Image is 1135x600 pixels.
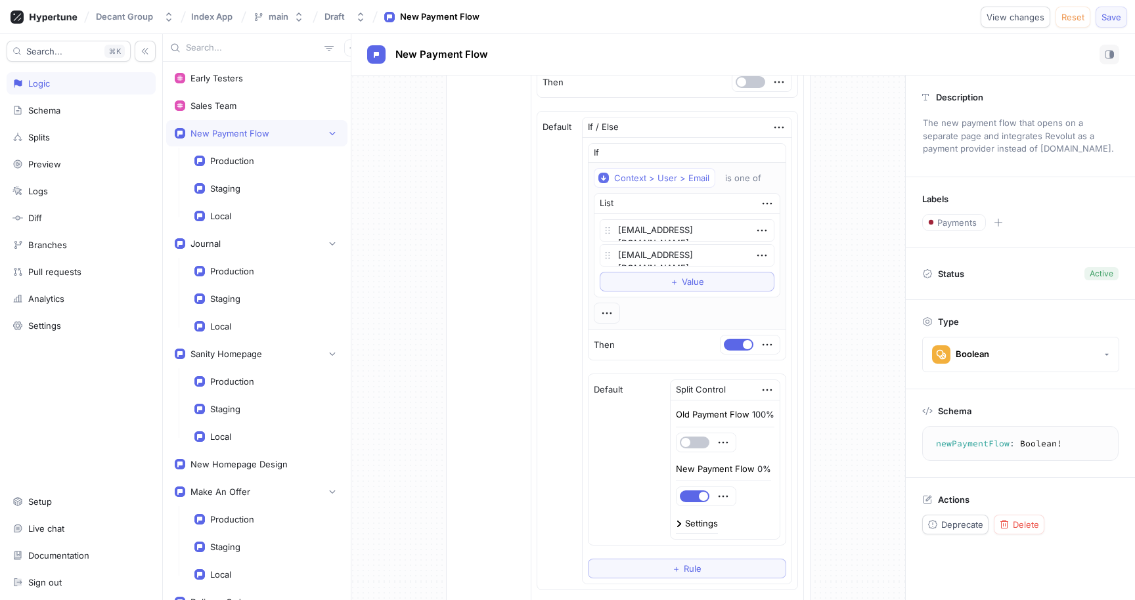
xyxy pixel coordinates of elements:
p: Type [938,316,959,327]
div: If / Else [588,121,619,134]
div: Staging [210,183,240,194]
div: K [104,45,125,58]
span: Rule [684,565,701,572]
div: Active [1090,268,1113,280]
div: Diff [28,213,42,223]
button: main [248,6,309,28]
div: Production [210,156,254,166]
p: Then [594,339,615,352]
div: Analytics [28,293,64,304]
p: Schema [938,406,971,416]
span: Delete [1013,521,1039,528]
div: Staging [210,293,240,304]
button: ＋Value [600,272,774,291]
span: ＋ [672,565,680,572]
div: main [269,11,288,22]
button: Reset [1056,7,1090,28]
button: Decant Group [91,6,179,28]
button: Boolean [922,337,1119,372]
span: Save [1102,13,1121,21]
div: Local [210,321,231,332]
div: Splits [28,132,50,142]
a: Documentation [7,544,156,567]
button: Deprecate [922,515,989,534]
p: Default [543,121,571,134]
p: Then [543,76,564,89]
span: New Payment Flow [395,49,488,60]
input: Search... [186,41,319,54]
div: Sanity Homepage [190,349,262,359]
p: Actions [938,494,969,505]
textarea: newPaymentFlow: Boolean! [928,432,1113,456]
button: Delete [994,515,1044,534]
div: Sign out [28,577,62,588]
div: Production [210,514,254,525]
button: Search...K [7,41,131,62]
div: 100% [752,410,774,419]
div: Decant Group [96,11,153,22]
div: Sales Team [190,100,236,111]
div: is one of [725,173,761,184]
span: Search... [26,47,62,55]
div: Boolean [956,349,989,360]
p: If [594,146,599,160]
button: Context > User > Email [594,168,715,188]
textarea: [EMAIL_ADDRESS][DOMAIN_NAME] [600,244,774,267]
span: Value [682,278,704,286]
div: New Payment Flow [190,128,269,139]
div: Early Testers [190,73,243,83]
div: Draft [324,11,345,22]
textarea: [EMAIL_ADDRESS][DOMAIN_NAME] [600,219,774,242]
button: Draft [319,6,371,28]
p: Labels [922,194,948,204]
div: Schema [28,105,60,116]
p: The new payment flow that opens on a separate page and integrates Revolut as a payment provider i... [917,112,1124,160]
div: Settings [685,519,718,528]
div: New Homepage Design [190,459,288,469]
div: Split Control [676,383,726,396]
span: Payments [937,219,977,226]
button: ＋Rule [588,559,786,578]
div: Local [210,211,231,221]
div: Staging [210,404,240,414]
p: New Payment Flow [676,463,755,476]
div: Live chat [28,523,64,534]
span: ＋ [670,278,679,286]
div: Staging [210,542,240,552]
div: Preview [28,159,61,169]
div: 0% [757,465,771,473]
p: Default [594,383,623,396]
p: Old Payment Flow [676,408,749,421]
button: Save [1096,7,1127,28]
span: Reset [1061,13,1084,21]
p: Description [936,92,983,102]
div: Branches [28,240,67,250]
p: Status [938,265,964,283]
div: Documentation [28,550,89,561]
div: Make An Offer [190,486,250,497]
div: New Payment Flow [400,11,479,24]
span: View changes [987,13,1044,21]
div: List [600,197,613,210]
button: is one of [719,168,780,188]
div: Production [210,266,254,276]
span: Index App [191,12,233,21]
div: Context > User > Email [614,173,709,184]
div: Journal [190,238,221,249]
span: Deprecate [941,521,983,528]
div: Production [210,376,254,387]
div: Setup [28,496,52,507]
div: Local [210,431,231,442]
button: Payments [922,214,986,231]
div: Logic [28,78,50,89]
div: Settings [28,320,61,331]
button: View changes [981,7,1050,28]
div: Local [210,569,231,580]
div: Logs [28,186,48,196]
div: Pull requests [28,267,81,277]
